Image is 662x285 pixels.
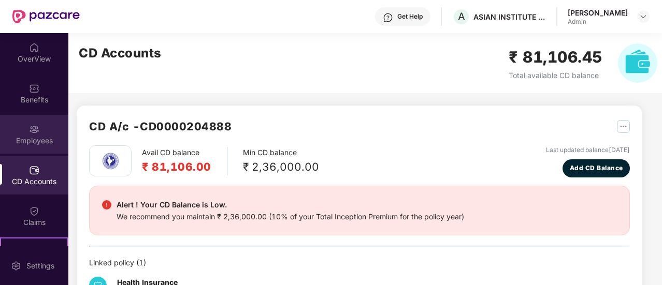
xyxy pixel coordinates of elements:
h2: CD A/c - CD0000204888 [89,118,232,135]
img: svg+xml;base64,PHN2ZyBpZD0iRGFuZ2VyX2FsZXJ0IiBkYXRhLW5hbWU9IkRhbmdlciBhbGVydCIgeG1sbnM9Imh0dHA6Ly... [102,200,111,209]
div: Alert ! Your CD Balance is Low. [117,199,464,211]
div: Settings [23,261,57,271]
div: Avail CD balance [142,147,227,175]
div: [PERSON_NAME] [568,8,628,18]
img: svg+xml;base64,PHN2ZyBpZD0iQmVuZWZpdHMiIHhtbG5zPSJodHRwOi8vd3d3LnczLm9yZy8yMDAwL3N2ZyIgd2lkdGg9Ij... [29,83,39,94]
div: Linked policy ( 1 ) [89,257,630,268]
div: ASIAN INSTITUTE OF NEPHROLOGY AND UROLOGY PRIVATE LIMITED [473,12,546,22]
img: svg+xml;base64,PHN2ZyBpZD0iRHJvcGRvd24tMzJ4MzIiIHhtbG5zPSJodHRwOi8vd3d3LnczLm9yZy8yMDAwL3N2ZyIgd2... [639,12,647,21]
img: svg+xml;base64,PHN2ZyB4bWxucz0iaHR0cDovL3d3dy53My5vcmcvMjAwMC9zdmciIHhtbG5zOnhsaW5rPSJodHRwOi8vd3... [618,43,657,83]
h2: ₹ 81,106.00 [142,158,211,175]
div: ₹ 2,36,000.00 [243,158,319,175]
div: Get Help [397,12,423,21]
span: Add CD Balance [570,163,623,173]
img: svg+xml;base64,PHN2ZyB4bWxucz0iaHR0cDovL3d3dy53My5vcmcvMjAwMC9zdmciIHdpZHRoPSIyNSIgaGVpZ2h0PSIyNS... [617,120,630,133]
button: Add CD Balance [563,159,630,177]
h2: ₹ 81,106.45 [509,45,602,69]
div: We recommend you maintain ₹ 2,36,000.00 (10% of your Total Inception Premium for the policy year) [117,211,464,222]
div: Admin [568,18,628,26]
img: svg+xml;base64,PHN2ZyBpZD0iRW1wbG95ZWVzIiB4bWxucz0iaHR0cDovL3d3dy53My5vcmcvMjAwMC9zdmciIHdpZHRoPS... [29,124,39,134]
img: svg+xml;base64,PHN2ZyBpZD0iU2V0dGluZy0yMHgyMCIgeG1sbnM9Imh0dHA6Ly93d3cudzMub3JnLzIwMDAvc3ZnIiB3aW... [11,261,21,271]
h2: CD Accounts [79,43,162,63]
img: svg+xml;base64,PHN2ZyBpZD0iSGVscC0zMngzMiIgeG1sbnM9Imh0dHA6Ly93d3cudzMub3JnLzIwMDAvc3ZnIiB3aWR0aD... [383,12,393,23]
span: A [458,10,465,23]
span: Total available CD balance [509,71,599,80]
img: svg+xml;base64,PHN2ZyBpZD0iQ2xhaW0iIHhtbG5zPSJodHRwOi8vd3d3LnczLm9yZy8yMDAwL3N2ZyIgd2lkdGg9IjIwIi... [29,206,39,216]
img: New Pazcare Logo [12,10,80,23]
div: Min CD balance [243,147,319,175]
img: svg+xml;base64,PHN2ZyBpZD0iSG9tZSIgeG1sbnM9Imh0dHA6Ly93d3cudzMub3JnLzIwMDAvc3ZnIiB3aWR0aD0iMjAiIG... [29,42,39,53]
div: Last updated balance [DATE] [546,145,630,155]
img: svg+xml;base64,PHN2ZyBpZD0iQ0RfQWNjb3VudHMiIGRhdGEtbmFtZT0iQ0QgQWNjb3VudHMiIHhtbG5zPSJodHRwOi8vd3... [29,165,39,175]
img: nia.png [93,151,128,171]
